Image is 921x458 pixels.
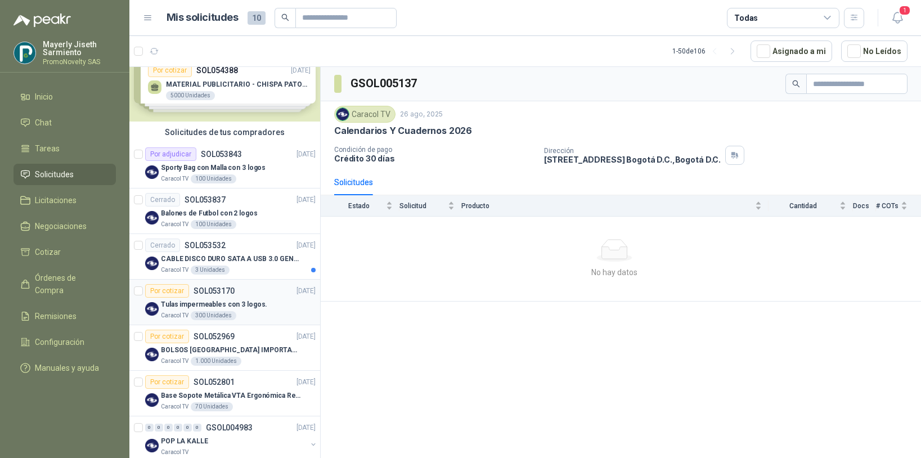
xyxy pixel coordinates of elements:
a: Por adjudicarSOL053843[DATE] Company LogoSporty Bag con Malla con 3 logosCaracol TV100 Unidades [129,143,320,188]
th: Cantidad [769,195,853,216]
div: Cerrado [145,239,180,252]
a: Órdenes de Compra [14,267,116,301]
p: Caracol TV [161,311,188,320]
p: Caracol TV [161,448,188,457]
p: POP LA KALLE [161,436,208,447]
div: 0 [145,424,154,432]
p: [STREET_ADDRESS] Bogotá D.C. , Bogotá D.C. [544,155,721,164]
a: Configuración [14,331,116,353]
p: Dirección [544,147,721,155]
div: 100 Unidades [191,174,236,183]
a: Negociaciones [14,215,116,237]
p: Caracol TV [161,402,188,411]
p: Base Sopote Metálica VTA Ergonómica Retráctil para Portátil [161,390,301,401]
img: Logo peakr [14,14,71,27]
a: Por cotizarSOL053170[DATE] Company LogoTulas impermeables con 3 logos.Caracol TV300 Unidades [129,280,320,325]
div: No hay datos [325,266,903,279]
div: Por cotizar [145,330,189,343]
div: 0 [183,424,192,432]
div: 100 Unidades [191,220,236,229]
span: Inicio [35,91,53,103]
span: Estado [334,202,384,210]
span: # COTs [876,202,898,210]
p: SOL053532 [185,241,226,249]
p: Caracol TV [161,357,188,366]
div: Por adjudicar [145,147,196,161]
div: 0 [155,424,163,432]
button: 1 [887,8,907,28]
a: Chat [14,112,116,133]
div: 0 [174,424,182,432]
p: PromoNovelty SAS [43,59,116,65]
span: Cotizar [35,246,61,258]
p: Condición de pago [334,146,535,154]
span: search [281,14,289,21]
p: Crédito 30 días [334,154,535,163]
p: [DATE] [296,195,316,205]
p: [DATE] [296,377,316,388]
img: Company Logo [145,302,159,316]
div: Todas [734,12,758,24]
div: Por cotizar [145,375,189,389]
a: Manuales y ayuda [14,357,116,379]
p: CABLE DISCO DURO SATA A USB 3.0 GENERICO [161,254,301,264]
img: Company Logo [145,393,159,407]
span: 1 [898,5,911,16]
span: Remisiones [35,310,77,322]
a: Inicio [14,86,116,107]
div: 70 Unidades [191,402,233,411]
p: BOLSOS [GEOGRAPHIC_DATA] IMPORTADO [GEOGRAPHIC_DATA]-397-1 [161,345,301,356]
a: Por cotizarSOL052969[DATE] Company LogoBOLSOS [GEOGRAPHIC_DATA] IMPORTADO [GEOGRAPHIC_DATA]-397-1... [129,325,320,371]
a: Por cotizarSOL052801[DATE] Company LogoBase Sopote Metálica VTA Ergonómica Retráctil para Portáti... [129,371,320,416]
img: Company Logo [145,439,159,452]
img: Company Logo [14,42,35,64]
span: Chat [35,116,52,129]
p: [DATE] [296,423,316,433]
p: SOL053843 [201,150,242,158]
div: Cerrado [145,193,180,206]
p: SOL052969 [194,333,235,340]
h1: Mis solicitudes [167,10,239,26]
a: Remisiones [14,306,116,327]
img: Company Logo [145,165,159,179]
p: Sporty Bag con Malla con 3 logos [161,163,266,173]
span: Configuración [35,336,84,348]
a: Licitaciones [14,190,116,211]
span: search [792,80,800,88]
p: [DATE] [296,149,316,160]
div: Solicitudes [334,176,373,188]
span: Cantidad [769,202,837,210]
img: Company Logo [336,108,349,120]
img: Company Logo [145,348,159,361]
p: [DATE] [296,286,316,297]
p: 26 ago, 2025 [400,109,443,120]
p: Balones de Futbol con 2 logos [161,208,258,219]
h3: GSOL005137 [351,75,419,92]
a: Cotizar [14,241,116,263]
th: Solicitud [399,195,461,216]
p: SOL053837 [185,196,226,204]
a: Solicitudes [14,164,116,185]
span: Manuales y ayuda [35,362,99,374]
th: # COTs [876,195,921,216]
button: No Leídos [841,41,907,62]
div: Por cotizar [145,284,189,298]
span: Órdenes de Compra [35,272,105,297]
p: Mayerly Jiseth Sarmiento [43,41,116,56]
div: 0 [193,424,201,432]
div: Solicitudes de nuevos compradoresPor cotizarSOL054388[DATE] MATERIAL PUBLICITARIO - CHISPA PATOJI... [129,40,320,122]
button: Asignado a mi [751,41,832,62]
span: Negociaciones [35,220,87,232]
a: CerradoSOL053532[DATE] Company LogoCABLE DISCO DURO SATA A USB 3.0 GENERICOCaracol TV3 Unidades [129,234,320,280]
p: Caracol TV [161,220,188,229]
div: Solicitudes de tus compradores [129,122,320,143]
div: Caracol TV [334,106,396,123]
span: Solicitud [399,202,446,210]
p: GSOL004983 [206,424,253,432]
p: SOL052801 [194,378,235,386]
span: Solicitudes [35,168,74,181]
img: Company Logo [145,211,159,224]
div: 1 - 50 de 106 [672,42,742,60]
div: 300 Unidades [191,311,236,320]
th: Estado [321,195,399,216]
